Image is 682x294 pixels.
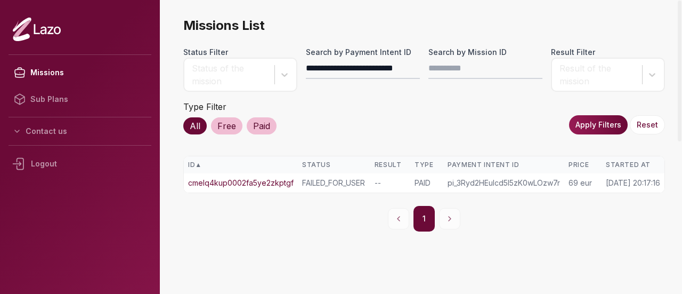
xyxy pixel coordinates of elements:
[302,161,366,169] div: Status
[606,161,660,169] div: Started At
[9,122,151,141] button: Contact us
[415,161,439,169] div: Type
[183,17,665,34] span: Missions List
[375,178,407,188] div: --
[195,161,201,169] span: ▲
[306,47,420,58] label: Search by Payment Intent ID
[188,161,294,169] div: ID
[9,59,151,86] a: Missions
[559,62,637,88] div: Result of the mission
[302,178,366,188] div: FAILED_FOR_USER
[448,161,560,169] div: Payment Intent ID
[183,47,297,58] label: Status Filter
[188,178,294,188] a: cmelq4kup0002fa5ye2zkptgf
[569,178,597,188] div: 69 eur
[413,206,435,232] button: 1
[183,117,207,134] div: All
[428,47,542,58] label: Search by Mission ID
[247,117,277,134] div: Paid
[183,101,226,112] label: Type Filter
[606,178,660,188] div: [DATE] 20:17:16
[569,115,628,134] button: Apply Filters
[375,161,407,169] div: Result
[415,178,439,188] div: PAID
[448,178,560,188] div: pi_3Ryd2HEulcd5I5zK0wLOzw7r
[630,115,665,134] button: Reset
[9,150,151,178] div: Logout
[192,62,269,88] div: Status of the mission
[211,117,242,134] div: Free
[551,47,665,58] label: Result Filter
[9,86,151,113] a: Sub Plans
[569,161,597,169] div: Price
